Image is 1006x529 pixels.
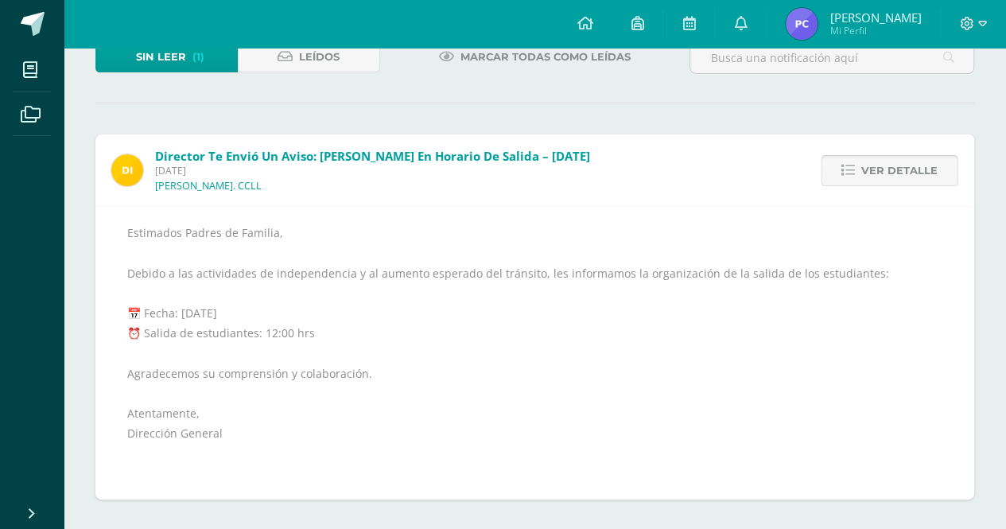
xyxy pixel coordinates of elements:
span: (1) [192,42,204,72]
img: f0b35651ae50ff9c693c4cbd3f40c4bb.png [111,154,143,186]
span: Mi Perfil [829,24,921,37]
a: Marcar todas como leídas [419,41,651,72]
span: Leídos [299,42,340,72]
img: 37743bf959232a480a22ce5c81f3c6a8.png [786,8,818,40]
input: Busca una notificación aquí [690,42,973,73]
span: Ver detalle [861,156,938,185]
a: Leídos [238,41,380,72]
p: [PERSON_NAME]. CCLL [155,180,262,193]
span: Director te envió un aviso: [PERSON_NAME] en horario de salida – [DATE] [155,148,590,164]
span: Sin leer [136,42,186,72]
div: Estimados Padres de Familia, Debido a las actividades de independencia y al aumento esperado del ... [127,223,942,484]
span: [PERSON_NAME] [829,10,921,25]
span: [DATE] [155,164,590,177]
a: Sin leer(1) [95,41,238,72]
span: Marcar todas como leídas [460,42,631,72]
